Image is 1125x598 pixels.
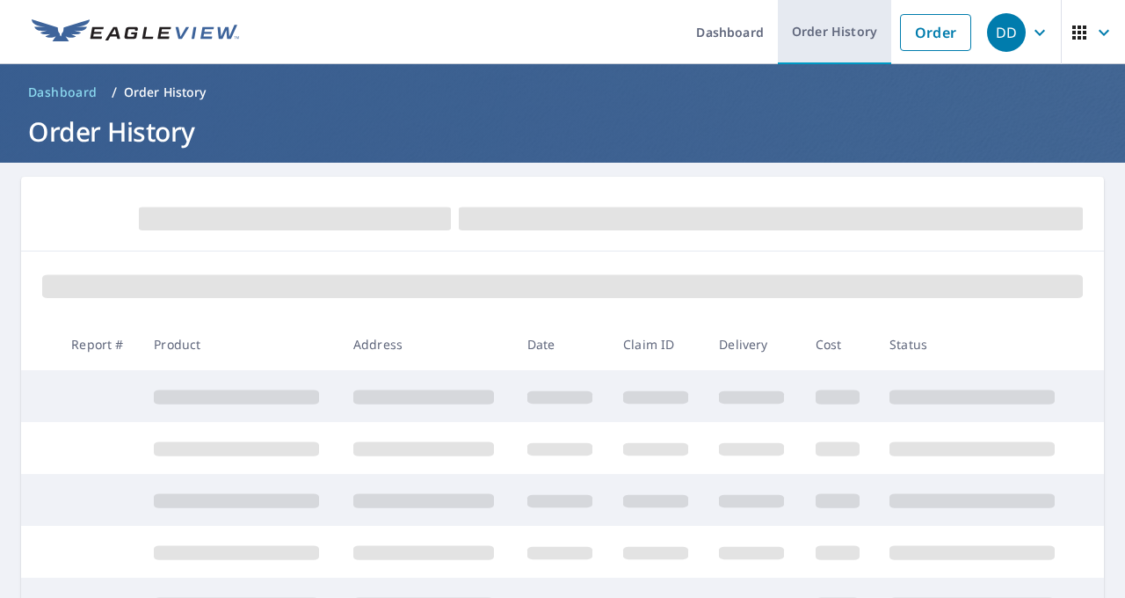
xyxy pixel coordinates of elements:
a: Dashboard [21,78,105,106]
th: Report # [57,318,140,370]
th: Claim ID [609,318,705,370]
th: Cost [802,318,876,370]
span: Dashboard [28,84,98,101]
a: Order [900,14,971,51]
th: Delivery [705,318,801,370]
th: Date [513,318,609,370]
h1: Order History [21,113,1104,149]
th: Product [140,318,339,370]
th: Address [339,318,513,370]
li: / [112,82,117,103]
div: DD [987,13,1026,52]
nav: breadcrumb [21,78,1104,106]
img: EV Logo [32,19,239,46]
p: Order History [124,84,207,101]
th: Status [875,318,1075,370]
